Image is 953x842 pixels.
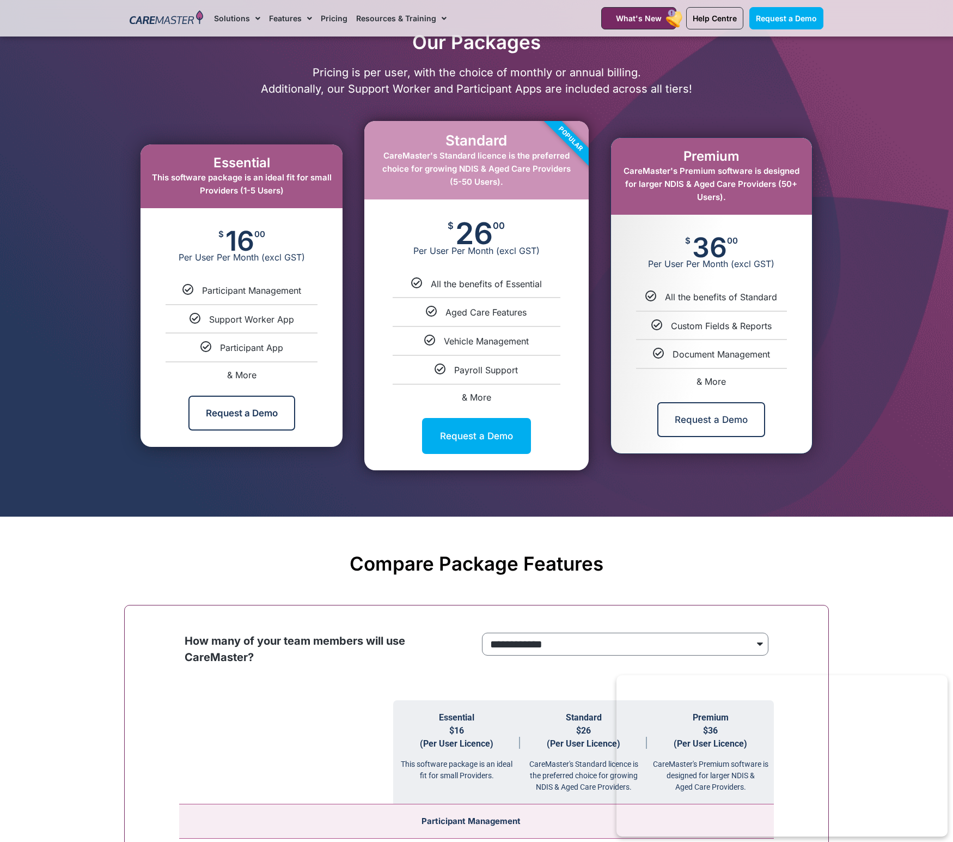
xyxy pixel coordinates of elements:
span: Custom Fields & Reports [671,320,772,331]
th: Essential [393,700,520,804]
span: $ [685,237,691,245]
p: Pricing is per user, with the choice of monthly or annual billing. Additionally, our Support Work... [124,64,829,97]
span: Vehicle Management [444,336,529,347]
span: 16 [225,230,254,252]
span: 00 [727,237,738,245]
span: 00 [493,221,505,231]
div: CareMaster's Standard licence is the preferred choice for growing NDIS & Aged Care Providers. [520,750,647,793]
iframe: Popup CTA [616,675,948,837]
span: CareMaster's Standard licence is the preferred choice for growing NDIS & Aged Care Providers (5-5... [382,150,571,187]
span: Document Management [673,349,770,360]
span: 00 [254,230,265,238]
span: Request a Demo [756,14,817,23]
span: Participant Management [421,816,521,826]
p: How many of your team members will use CareMaster? [185,633,471,665]
a: Request a Demo [188,396,295,431]
a: Help Centre [686,7,743,29]
span: Aged Care Features [445,307,527,318]
span: Per User Per Month (excl GST) [140,252,343,263]
div: Popular [508,77,632,201]
h2: Premium [622,149,801,165]
span: 36 [692,237,727,258]
span: Payroll Support [454,365,518,375]
span: CareMaster's Premium software is designed for larger NDIS & Aged Care Providers (50+ Users). [624,166,799,202]
span: Support Worker App [209,314,294,325]
div: This software package is an ideal fit for small Providers. [393,750,520,782]
span: 26 [455,221,493,245]
a: Request a Demo [422,418,531,454]
span: $ [218,230,224,238]
span: $ [448,221,454,231]
h2: Standard [375,132,577,149]
th: Standard [520,700,647,804]
a: Request a Demo [749,7,823,29]
span: & More [227,369,256,380]
span: This software package is an ideal fit for small Providers (1-5 Users) [152,172,332,196]
h2: Our Packages [124,31,829,53]
span: $16 (Per User Licence) [420,725,493,749]
span: All the benefits of Essential [431,278,542,289]
h2: Essential [151,155,332,171]
span: All the benefits of Standard [665,292,777,302]
span: Help Centre [693,14,737,23]
span: Participant Management [202,285,301,296]
span: What's New [616,14,662,23]
a: Request a Demo [657,402,765,437]
span: & More [697,376,726,387]
span: & More [462,392,491,403]
span: Per User Per Month (excl GST) [611,258,812,269]
span: $26 (Per User Licence) [547,725,620,749]
img: CareMaster Logo [130,10,203,27]
span: Per User Per Month (excl GST) [364,245,588,256]
span: Participant App [220,342,283,353]
a: What's New [601,7,676,29]
h2: Compare Package Features [130,552,823,575]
